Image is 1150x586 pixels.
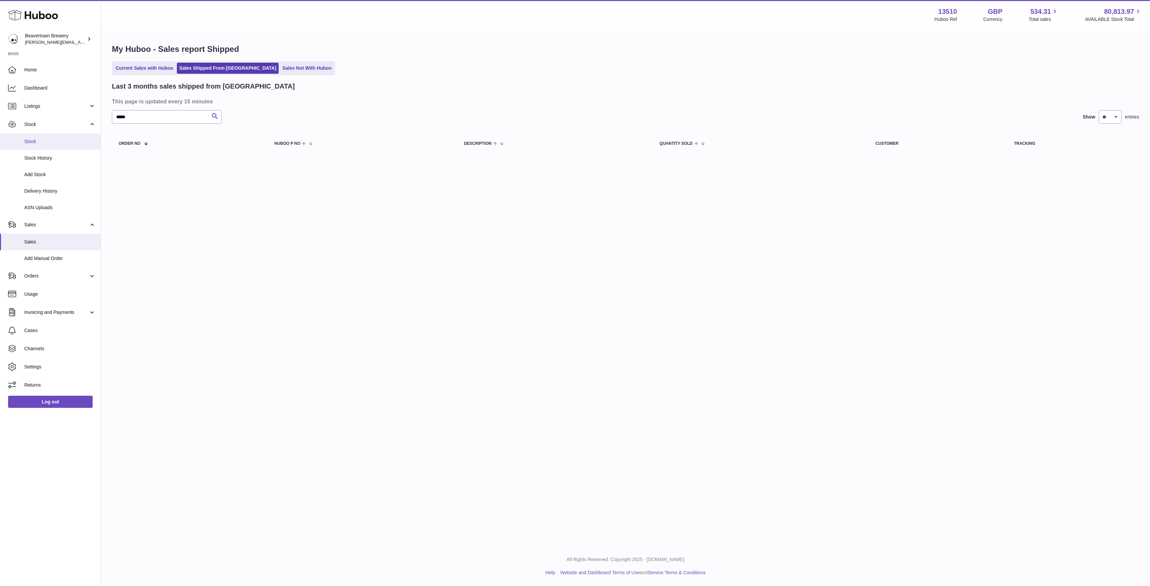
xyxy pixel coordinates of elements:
[935,16,957,23] div: Huboo Ref
[24,255,96,262] span: Add Manual Order
[660,141,693,146] span: Quantity Sold
[24,121,89,128] span: Stock
[24,273,89,279] span: Orders
[177,63,279,74] a: Sales Shipped From [GEOGRAPHIC_DATA]
[1029,16,1059,23] span: Total sales
[1029,7,1059,23] a: 534.31 Total sales
[24,309,89,316] span: Invoicing and Payments
[984,16,1003,23] div: Currency
[1125,114,1139,120] span: entries
[24,382,96,388] span: Returns
[1085,7,1142,23] a: 80,813.97 AVAILABLE Stock Total
[938,7,957,16] strong: 13510
[988,7,1002,16] strong: GBP
[112,44,1139,55] h1: My Huboo - Sales report Shipped
[1014,141,1132,146] div: Tracking
[1104,7,1134,16] span: 80,813.97
[648,570,706,575] a: Service Terms & Conditions
[113,63,176,74] a: Current Sales with Huboo
[106,556,1145,563] p: All Rights Reserved. Copyright 2025 - [DOMAIN_NAME]
[1030,7,1051,16] span: 534.31
[24,188,96,194] span: Delivery History
[25,39,171,45] span: [PERSON_NAME][EMAIL_ADDRESS][PERSON_NAME][DOMAIN_NAME]
[24,364,96,370] span: Settings
[24,171,96,178] span: Add Stock
[24,327,96,334] span: Cases
[546,570,555,575] a: Help
[274,141,300,146] span: Huboo P no
[24,204,96,211] span: ASN Uploads
[24,67,96,73] span: Home
[280,63,334,74] a: Sales Not With Huboo
[8,396,93,408] a: Log out
[112,82,295,91] h2: Last 3 months sales shipped from [GEOGRAPHIC_DATA]
[24,103,89,109] span: Listings
[24,222,89,228] span: Sales
[24,85,96,91] span: Dashboard
[24,346,96,352] span: Channels
[1085,16,1142,23] span: AVAILABLE Stock Total
[1083,114,1095,120] label: Show
[464,141,492,146] span: Description
[8,34,18,44] img: Matthew.McCormack@beavertownbrewery.co.uk
[24,239,96,245] span: Sales
[112,98,1138,105] h3: This page is updated every 15 minutes
[558,569,706,576] li: and
[876,141,1001,146] div: Customer
[119,141,141,146] span: Order No
[24,291,96,297] span: Usage
[25,33,86,45] div: Beavertown Brewery
[24,155,96,161] span: Stock History
[24,138,96,145] span: Stock
[560,570,640,575] a: Website and Dashboard Terms of Use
